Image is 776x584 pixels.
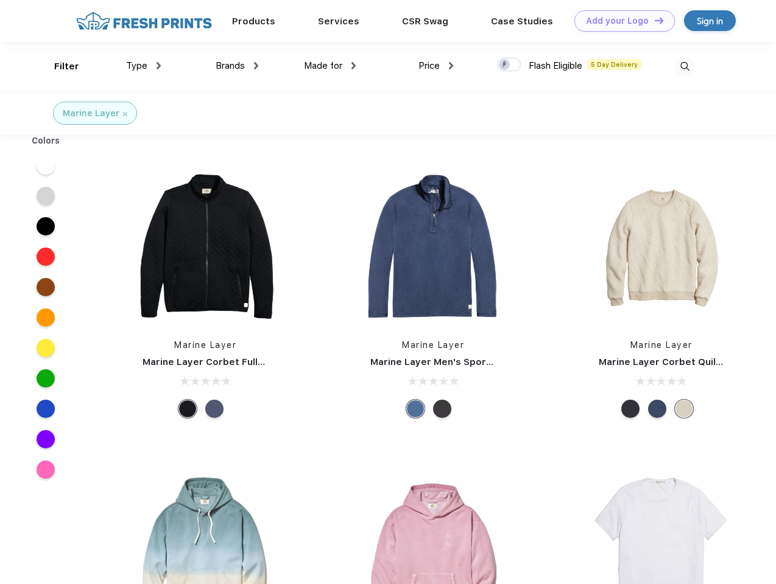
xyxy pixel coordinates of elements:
img: filter_cancel.svg [123,112,127,116]
img: dropdown.png [254,62,258,69]
a: Marine Layer Corbet Full-Zip Jacket [143,356,311,367]
img: func=resize&h=266 [580,165,742,327]
img: desktop_search.svg [675,57,695,77]
div: Black [178,400,197,418]
div: Sign in [697,14,723,28]
span: Type [126,60,147,71]
a: Services [318,16,359,27]
a: Marine Layer [174,340,236,350]
a: Marine Layer [630,340,693,350]
div: Charcoal [433,400,451,418]
a: Products [232,16,275,27]
span: Price [418,60,440,71]
div: Charcoal [621,400,640,418]
div: Oat Heather [675,400,693,418]
div: Navy [205,400,224,418]
img: func=resize&h=266 [352,165,514,327]
div: Navy Heather [648,400,666,418]
img: dropdown.png [351,62,356,69]
div: Add your Logo [586,16,649,26]
div: Filter [54,60,79,74]
div: Colors [23,134,69,147]
img: dropdown.png [449,62,453,69]
img: dropdown.png [157,62,161,69]
img: fo%20logo%202.webp [72,10,216,32]
a: Sign in [684,10,736,31]
span: Brands [216,60,245,71]
div: Deep Denim [406,400,425,418]
a: Marine Layer [402,340,464,350]
a: Marine Layer Men's Sport Quarter Zip [370,356,547,367]
div: Marine Layer [63,107,119,120]
span: Made for [304,60,342,71]
img: func=resize&h=266 [124,165,286,327]
span: Flash Eligible [529,60,582,71]
a: CSR Swag [402,16,448,27]
span: 5 Day Delivery [587,59,641,70]
img: DT [655,17,663,24]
